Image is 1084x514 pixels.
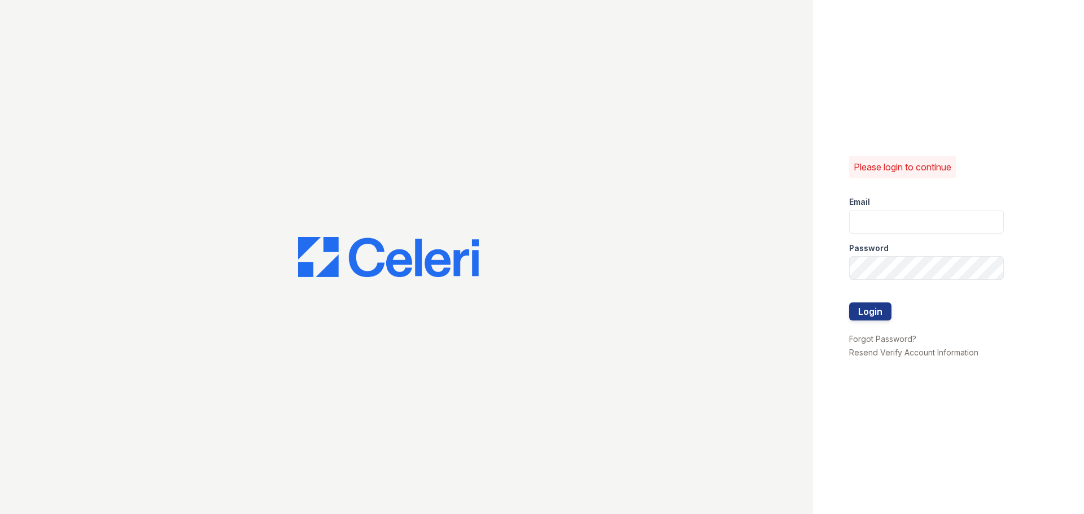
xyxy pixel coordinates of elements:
a: Forgot Password? [849,334,916,344]
img: CE_Logo_Blue-a8612792a0a2168367f1c8372b55b34899dd931a85d93a1a3d3e32e68fde9ad4.png [298,237,479,278]
a: Resend Verify Account Information [849,348,978,357]
label: Email [849,196,870,208]
label: Password [849,243,889,254]
button: Login [849,302,891,320]
p: Please login to continue [854,160,951,174]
